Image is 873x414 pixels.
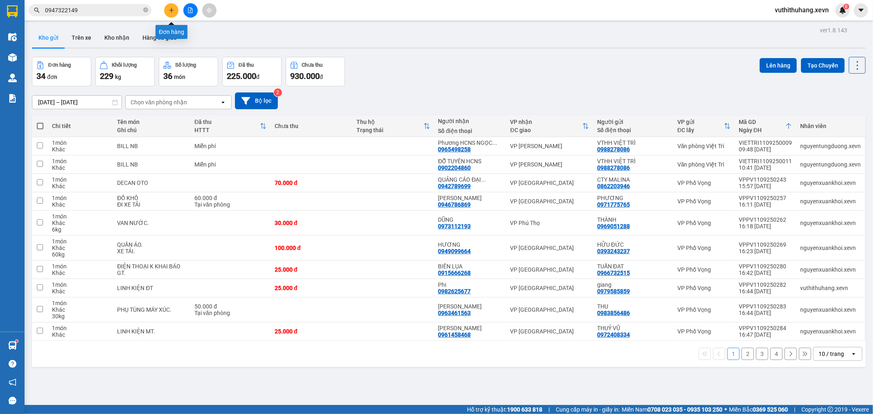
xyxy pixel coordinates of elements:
div: VPPV1109250284 [739,325,792,331]
div: 6 kg [52,226,109,233]
button: Hàng đã giao [136,28,183,47]
div: VP Phố Vọng [677,328,731,335]
div: 0963461563 [438,310,471,316]
button: 3 [756,348,768,360]
div: Khác [52,164,109,171]
div: 0862203946 [597,183,630,189]
div: Số điện thoại [438,128,502,134]
span: kg [115,74,121,80]
div: VŨ VĂN HOÀN [438,303,502,310]
div: 70.000 đ [275,180,348,186]
div: 0988278086 [597,146,630,153]
div: 0942789699 [438,183,471,189]
th: Toggle SortBy [190,115,271,137]
div: 0966732515 [597,270,630,276]
button: Lên hàng [760,58,797,73]
div: 25.000 đ [275,266,348,273]
div: nguyenxuankhoi.xevn [800,266,861,273]
div: nguyenxuankhoi.xevn [800,220,861,226]
div: Tại văn phòng [194,201,266,208]
div: XE TẢI. [117,248,186,254]
div: vuthithuhang.xevn [800,285,861,291]
span: | [794,405,795,414]
span: 8 [845,4,848,9]
div: Chi tiết [52,123,109,129]
div: CTY MALINA [597,176,669,183]
div: VP Phố Vọng [677,285,731,291]
div: 16:44 [DATE] [739,288,792,295]
div: ĐIỆN THOẠI K KHAI BÁO GT. [117,263,186,276]
div: Chọn văn phòng nhận [131,98,187,106]
div: VP [PERSON_NAME] [510,161,589,168]
span: | [548,405,550,414]
button: 2 [742,348,754,360]
div: 1 món [52,281,109,288]
strong: 0708 023 035 - 0935 103 250 [647,406,722,413]
div: 15:57 [DATE] [739,183,792,189]
div: PHỤ TÙNG MÁY XÚC. [117,306,186,313]
div: 1 món [52,213,109,220]
button: 4 [770,348,783,360]
div: Phi [438,281,502,288]
div: 16:18 [DATE] [739,223,792,229]
div: ĐỖ TUYÊN HCNS [438,158,502,164]
div: VP [GEOGRAPHIC_DATA] [510,328,589,335]
div: Chưa thu [275,123,348,129]
span: Cung cấp máy in - giấy in: [556,405,620,414]
div: THUỶ VŨ [597,325,669,331]
div: 1 món [52,325,109,331]
div: PHƯƠNG [597,195,669,201]
div: VTHH VIỆT TRÌ [597,139,669,146]
div: Văn phòng Việt Trì [677,161,731,168]
div: LINH KIỆN ĐT [117,285,186,291]
img: logo-vxr [7,5,18,18]
th: Toggle SortBy [506,115,593,137]
div: nguyenxuankhoi.xevn [800,180,861,186]
img: solution-icon [8,94,17,103]
span: aim [206,7,212,13]
div: DECAN OTO [117,180,186,186]
div: 1 món [52,158,109,164]
li: Số 10 ngõ 15 Ngọc Hồi, Q.[PERSON_NAME], [GEOGRAPHIC_DATA] [77,20,342,30]
span: Hỗ trợ kỹ thuật: [467,405,542,414]
div: VP [PERSON_NAME] [510,143,589,149]
div: 16:47 [DATE] [739,331,792,338]
div: ĐI XE TẢI [117,201,186,208]
div: 0979585859 [597,288,630,295]
div: VPPV1109250262 [739,216,792,223]
div: 10:41 [DATE] [739,164,792,171]
div: Văn phòng Việt Trì [677,143,731,149]
div: Đơn hàng [156,25,187,39]
div: Số điện thoại [597,127,669,133]
div: Thu hộ [356,119,424,125]
button: Đã thu225.000đ [222,57,282,86]
span: message [9,397,16,405]
div: 09:48 [DATE] [739,146,792,153]
div: 0988278086 [597,164,630,171]
div: ver 1.8.143 [820,26,847,35]
span: vuthithuhang.xevn [768,5,835,15]
span: ... [481,176,486,183]
div: Trạng thái [356,127,424,133]
div: Khác [52,245,109,251]
div: 0393243237 [597,248,630,254]
span: close-circle [143,7,148,14]
div: Đã thu [194,119,260,125]
span: close-circle [143,7,148,12]
div: QUẢNG CÁO ĐẠI ĐỒNG [438,176,502,183]
div: Khác [52,201,109,208]
button: Đơn hàng34đơn [32,57,91,86]
sup: 1 [16,340,18,342]
div: Khác [52,183,109,189]
div: Khác [52,220,109,226]
svg: open [220,99,226,106]
div: BILL NB [117,161,186,168]
b: GỬI : VP Phố Vọng [10,59,104,73]
div: 1 món [52,238,109,245]
div: VP [GEOGRAPHIC_DATA] [510,306,589,313]
div: 16:44 [DATE] [739,310,792,316]
span: đơn [47,74,57,80]
img: warehouse-icon [8,33,17,41]
img: warehouse-icon [8,53,17,62]
div: nguyentungduong.xevn [800,161,861,168]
